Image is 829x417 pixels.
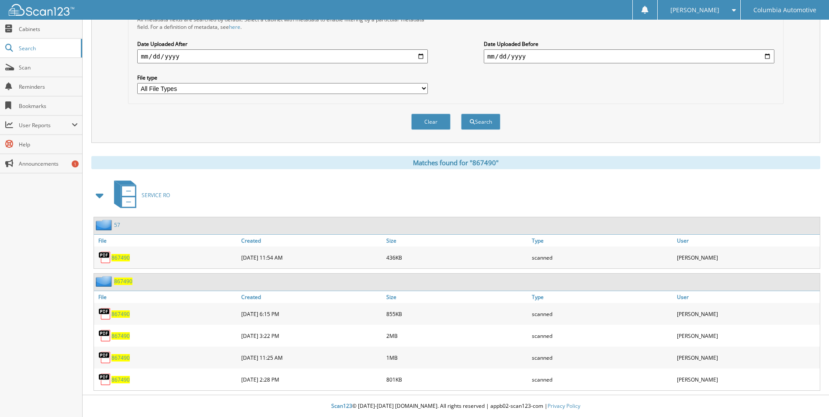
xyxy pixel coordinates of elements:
a: 867490 [111,376,130,383]
span: User Reports [19,122,72,129]
span: Scan [19,64,78,71]
div: 855KB [384,305,529,323]
a: Created [239,291,384,303]
div: [PERSON_NAME] [675,305,820,323]
a: Size [384,235,529,247]
div: All metadata fields are searched by default. Select a cabinet with metadata to enable filtering b... [137,16,428,31]
a: here [229,23,240,31]
img: PDF.png [98,307,111,320]
a: Size [384,291,529,303]
a: SERVICE RO [109,178,170,212]
div: [PERSON_NAME] [675,349,820,366]
div: scanned [530,305,675,323]
a: 867490 [111,254,130,261]
div: 1 [72,160,79,167]
a: 867490 [114,278,132,285]
label: File type [137,74,428,81]
span: Reminders [19,83,78,90]
div: scanned [530,327,675,344]
div: [DATE] 11:54 AM [239,249,384,266]
a: User [675,235,820,247]
a: File [94,291,239,303]
a: 57 [114,221,120,229]
span: Bookmarks [19,102,78,110]
span: Scan123 [331,402,352,410]
span: Help [19,141,78,148]
input: end [484,49,774,63]
img: PDF.png [98,329,111,342]
span: Columbia Automotive [753,7,816,13]
div: [DATE] 6:15 PM [239,305,384,323]
a: 867490 [111,310,130,318]
div: scanned [530,249,675,266]
label: Date Uploaded After [137,40,428,48]
div: [DATE] 2:28 PM [239,371,384,388]
a: 867490 [111,332,130,340]
div: 1MB [384,349,529,366]
a: Privacy Policy [548,402,580,410]
img: folder2.png [96,276,114,287]
span: Announcements [19,160,78,167]
span: Cabinets [19,25,78,33]
button: Search [461,114,500,130]
img: PDF.png [98,351,111,364]
span: SERVICE RO [142,191,170,199]
div: [DATE] 11:25 AM [239,349,384,366]
a: Created [239,235,384,247]
div: 801KB [384,371,529,388]
input: start [137,49,428,63]
div: Matches found for "867490" [91,156,820,169]
div: © [DATE]-[DATE] [DOMAIN_NAME]. All rights reserved | appb02-scan123-com | [83,396,829,417]
img: PDF.png [98,251,111,264]
button: Clear [411,114,451,130]
div: 436KB [384,249,529,266]
div: 2MB [384,327,529,344]
a: Type [530,235,675,247]
img: scan123-logo-white.svg [9,4,74,16]
a: User [675,291,820,303]
a: File [94,235,239,247]
div: [DATE] 3:22 PM [239,327,384,344]
img: folder2.png [96,219,114,230]
div: [PERSON_NAME] [675,371,820,388]
span: Search [19,45,76,52]
div: [PERSON_NAME] [675,327,820,344]
label: Date Uploaded Before [484,40,774,48]
img: PDF.png [98,373,111,386]
a: Type [530,291,675,303]
span: [PERSON_NAME] [670,7,719,13]
div: scanned [530,349,675,366]
a: 867490 [111,354,130,361]
div: scanned [530,371,675,388]
div: [PERSON_NAME] [675,249,820,266]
